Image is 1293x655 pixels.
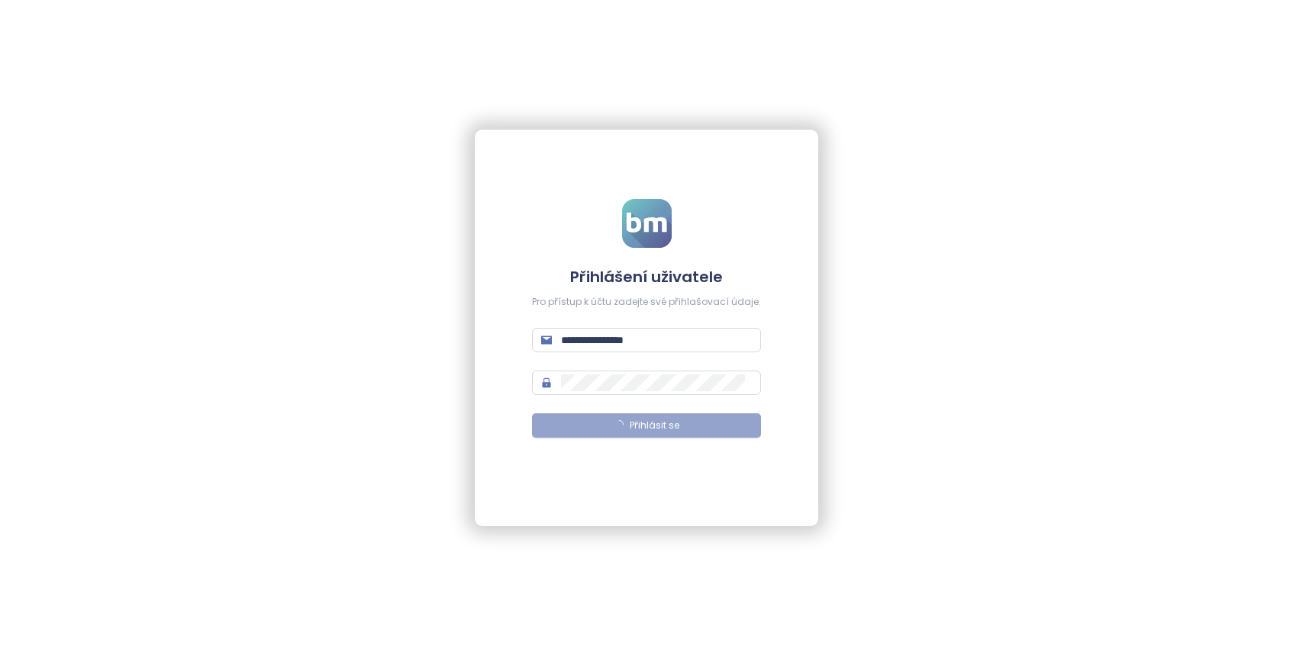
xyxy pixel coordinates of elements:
img: logo [622,199,672,248]
div: Pro přístup k účtu zadejte své přihlašovací údaje. [532,295,761,310]
span: mail [541,335,552,345]
span: Přihlásit se [630,419,679,433]
h4: Přihlášení uživatele [532,266,761,287]
span: lock [541,377,552,388]
span: loading [614,420,624,429]
button: Přihlásit se [532,413,761,438]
